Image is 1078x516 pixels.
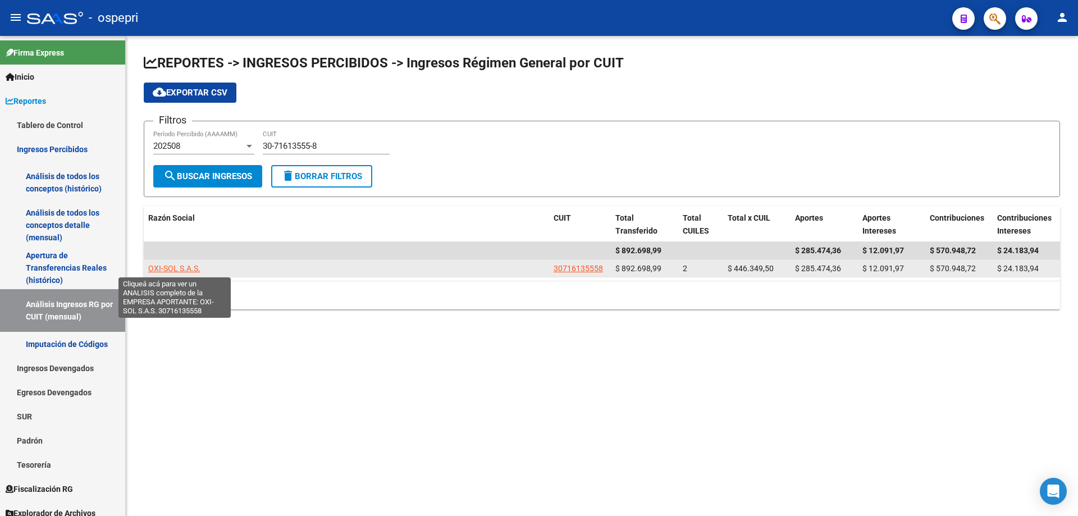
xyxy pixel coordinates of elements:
div: Open Intercom Messenger [1040,478,1067,505]
span: Contribuciones [930,213,984,222]
datatable-header-cell: Aportes Intereses [858,206,925,243]
span: 30716135558 [554,264,603,273]
button: Buscar Ingresos [153,165,262,188]
span: - ospepri [89,6,138,30]
datatable-header-cell: Total Transferido [611,206,678,243]
span: Exportar CSV [153,88,227,98]
span: CUIT [554,213,571,222]
span: Aportes Intereses [862,213,896,235]
span: $ 24.183,94 [997,264,1039,273]
span: Total Transferido [615,213,657,235]
span: Inicio [6,71,34,83]
span: 202508 [153,141,180,151]
datatable-header-cell: Contribuciones Intereses [993,206,1060,243]
span: Total CUILES [683,213,709,235]
span: $ 892.698,99 [615,264,661,273]
mat-icon: person [1056,11,1069,24]
datatable-header-cell: Total x CUIL [723,206,791,243]
span: Firma Express [6,47,64,59]
span: Razón Social [148,213,195,222]
mat-icon: cloud_download [153,85,166,99]
span: $ 12.091,97 [862,246,904,255]
datatable-header-cell: Aportes [791,206,858,243]
span: $ 285.474,36 [795,264,841,273]
span: $ 12.091,97 [862,264,904,273]
span: Buscar Ingresos [163,171,252,181]
span: $ 24.183,94 [997,246,1039,255]
span: Total x CUIL [728,213,770,222]
mat-icon: search [163,169,177,182]
datatable-header-cell: Contribuciones [925,206,993,243]
button: Exportar CSV [144,83,236,103]
span: Fiscalización RG [6,483,73,495]
datatable-header-cell: Razón Social [144,206,549,243]
h3: Filtros [153,112,192,128]
span: $ 570.948,72 [930,264,976,273]
datatable-header-cell: Total CUILES [678,206,723,243]
span: $ 570.948,72 [930,246,976,255]
span: $ 285.474,36 [795,246,841,255]
span: REPORTES -> INGRESOS PERCIBIDOS -> Ingresos Régimen General por CUIT [144,55,624,71]
span: Reportes [6,95,46,107]
mat-icon: delete [281,169,295,182]
datatable-header-cell: CUIT [549,206,611,243]
span: 2 [683,264,687,273]
span: $ 892.698,99 [615,246,661,255]
mat-icon: menu [9,11,22,24]
button: Borrar Filtros [271,165,372,188]
span: OXI-SOL S.A.S. [148,264,200,273]
span: $ 446.349,50 [728,264,774,273]
span: Borrar Filtros [281,171,362,181]
span: Contribuciones Intereses [997,213,1052,235]
span: Aportes [795,213,823,222]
